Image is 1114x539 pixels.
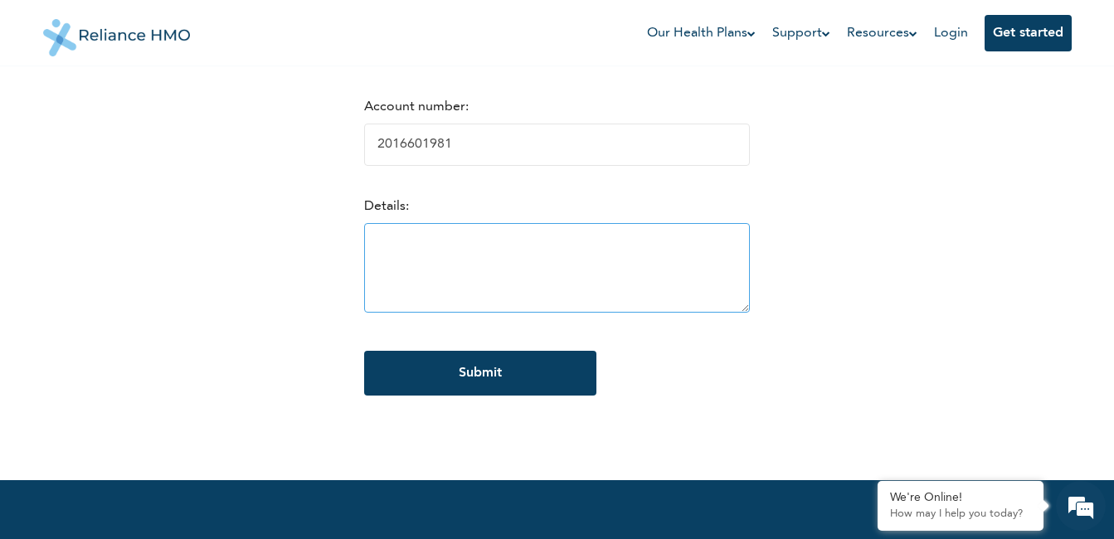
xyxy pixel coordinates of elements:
p: How may I help you today? [890,507,1031,521]
img: d_794563401_company_1708531726252_794563401 [31,83,67,124]
label: Account number: [364,100,469,114]
span: Conversation [8,482,163,493]
a: Support [772,23,830,43]
span: We're online! [96,180,229,347]
textarea: Type your message and hit 'Enter' [8,395,316,453]
div: Chat with us now [86,93,279,114]
div: Minimize live chat window [272,8,312,48]
button: Get started [985,15,1072,51]
div: We're Online! [890,491,1031,505]
div: FAQs [163,453,317,504]
img: Reliance HMO's Logo [43,7,191,56]
a: Our Health Plans [647,23,756,43]
label: Details: [364,200,409,213]
a: Resources [847,23,917,43]
input: Submit [364,351,596,396]
a: Login [934,27,968,40]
